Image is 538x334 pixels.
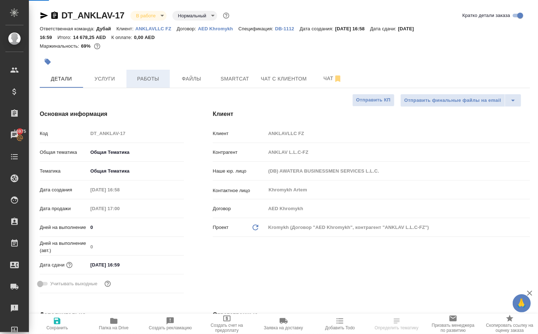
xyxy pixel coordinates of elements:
[266,166,530,176] input: Пустое поле
[116,26,135,31] p: Клиент:
[65,260,74,270] button: Если добавить услуги и заполнить их объемом, то дата рассчитается автоматически
[40,11,48,20] button: Скопировать ссылку для ЯМессенджера
[86,314,142,334] button: Папка на Drive
[266,221,530,234] div: Kromykh (Договор "AED Khromykh", контрагент "ANKLAV L.L.C-FZ")
[134,35,160,40] p: 0,00 AED
[149,325,192,330] span: Создать рекламацию
[135,26,177,31] p: ANKLAVLLC FZ
[176,13,208,19] button: Нормальный
[40,110,184,118] h4: Основная информация
[221,11,231,20] button: Доп статусы указывают на важность/срочность заказа
[40,149,88,156] p: Общая тематика
[142,314,199,334] button: Создать рекламацию
[88,222,184,233] input: ✎ Введи что-нибудь
[352,94,395,107] button: Отправить КП
[213,110,530,118] h4: Клиент
[103,279,112,289] button: Выбери, если сб и вс нужно считать рабочими днями для выполнения заказа.
[203,323,251,333] span: Создать счет на предоплату
[57,35,73,40] p: Итого:
[266,128,530,139] input: Пустое поле
[300,26,335,31] p: Дата создания:
[400,94,505,107] button: Отправить финальные файлы на email
[199,314,255,334] button: Создать счет на предоплату
[40,205,88,212] p: Дата продажи
[218,74,252,83] span: Smartcat
[513,294,531,312] button: 🙏
[111,35,134,40] p: К оплате:
[40,26,96,31] p: Ответственная команда:
[368,314,425,334] button: Определить тематику
[40,54,56,70] button: Добавить тэг
[238,26,275,31] p: Спецификация:
[275,26,300,31] p: DB-1112
[131,74,165,83] span: Работы
[40,168,88,175] p: Тематика
[213,187,266,194] p: Контактное лицо
[40,224,88,231] p: Дней на выполнение
[264,325,303,330] span: Заявка на доставку
[312,314,369,334] button: Добавить Todo
[81,43,92,49] p: 69%
[213,311,530,319] h4: Ответственные
[92,42,102,51] button: 4546.68 AED;
[486,323,534,333] span: Скопировать ссылку на оценку заказа
[44,74,79,83] span: Детали
[198,25,238,31] a: AED Khromykh
[370,26,398,31] p: Дата сдачи:
[40,130,88,137] p: Код
[135,25,177,31] a: ANKLAVLLC FZ
[516,296,528,311] span: 🙏
[134,13,158,19] button: В работе
[130,11,167,21] div: В работе
[73,35,111,40] p: 14 678,25 AED
[50,11,59,20] button: Скопировать ссылку
[325,325,355,330] span: Добавить Todo
[213,205,266,212] p: Договор
[40,311,184,319] h4: Дополнительно
[174,74,209,83] span: Файлы
[88,128,184,139] input: Пустое поле
[88,260,151,270] input: ✎ Введи что-нибудь
[335,26,370,31] p: [DATE] 16:58
[315,74,350,83] span: Чат
[213,224,229,231] p: Проект
[88,242,184,252] input: Пустое поле
[266,147,530,157] input: Пустое поле
[261,74,307,83] span: Чат с клиентом
[9,128,30,135] span: 16975
[99,325,129,330] span: Папка на Drive
[87,74,122,83] span: Услуги
[333,74,342,83] svg: Отписаться
[46,325,68,330] span: Сохранить
[177,26,198,31] p: Договор:
[88,165,184,177] div: Общая Тематика
[425,314,482,334] button: Призвать менеджера по развитию
[255,314,312,334] button: Заявка на доставку
[198,26,238,31] p: AED Khromykh
[429,323,477,333] span: Призвать менеджера по развитию
[172,11,217,21] div: В работе
[481,314,538,334] button: Скопировать ссылку на оценку заказа
[400,94,521,107] div: split button
[404,96,501,105] span: Отправить финальные файлы на email
[213,168,266,175] p: Наше юр. лицо
[29,314,86,334] button: Сохранить
[462,12,510,19] span: Кратко детали заказа
[375,325,418,330] span: Определить тематику
[40,261,65,269] p: Дата сдачи
[275,25,300,31] a: DB-1112
[40,186,88,194] p: Дата создания
[88,203,151,214] input: Пустое поле
[88,146,184,159] div: Общая Тематика
[40,43,81,49] p: Маржинальность:
[266,203,530,214] input: Пустое поле
[213,149,266,156] p: Контрагент
[96,26,117,31] p: Дубай
[61,10,125,20] a: DT_ANKLAV-17
[88,185,151,195] input: Пустое поле
[356,96,391,104] span: Отправить КП
[40,240,88,254] p: Дней на выполнение (авт.)
[50,280,98,287] span: Учитывать выходные
[213,130,266,137] p: Клиент
[2,126,27,144] a: 16975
